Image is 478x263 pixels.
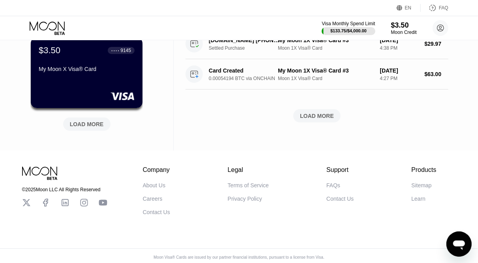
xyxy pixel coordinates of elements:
div: LOAD MORE [186,109,448,123]
div: EN [397,4,421,12]
div: Moon 1X Visa® Card [278,45,373,51]
div: [DATE] [380,67,418,74]
div: Privacy Policy [228,196,262,202]
div: Sitemap [411,182,431,188]
div: Settled Purchase [209,45,286,51]
div: LOAD MORE [300,112,334,119]
div: LOAD MORE [57,114,116,131]
div: Moon 1X Visa® Card [278,76,373,81]
div: Moon Visa® Cards are issued by our partner financial institutions, pursuant to a license from Visa. [147,255,331,259]
div: Contact Us [326,196,354,202]
div: $29.97 [424,41,448,47]
div: Terms of Service [228,182,269,188]
div: Contact Us [143,209,170,215]
div: Visa Monthly Spend Limit$133.75/$4,000.00 [322,21,375,35]
div: Legal [228,166,269,173]
div: Products [411,166,436,173]
div: Visa Monthly Spend Limit [322,21,375,26]
div: My Moon X Visa® Card [39,66,135,72]
div: $3.50Moon Credit [391,21,417,35]
div: Moon Credit [391,30,417,35]
div: Card Created0.00054194 BTC via ONCHAINMy Moon 1X Visa® Card #3Moon 1X Visa® Card[DATE]4:27 PM$63.00 [186,59,448,90]
div: 9145 [120,48,131,53]
div: 0.00054194 BTC via ONCHAIN [209,76,286,81]
div: 4:38 PM [380,45,418,51]
div: Learn [411,196,426,202]
div: 4:27 PM [380,76,418,81]
div: © 2025 Moon LLC All Rights Reserved [22,187,107,192]
div: [DOMAIN_NAME] [PHONE_NUMBER] USSettled PurchaseMy Moon 1X Visa® Card #3Moon 1X Visa® Card[DATE]4:... [186,29,448,59]
div: FAQs [326,182,340,188]
div: ● ● ● ● [111,49,119,52]
div: FAQ [439,5,448,11]
div: $63.00 [424,71,448,77]
div: About Us [143,182,166,188]
div: Support [326,166,354,173]
div: Card Created [209,67,281,74]
div: $3.50 [391,21,417,30]
div: Careers [143,196,163,202]
div: $3.50 [39,45,60,56]
iframe: Button to launch messaging window [446,231,472,257]
div: LOAD MORE [70,121,104,128]
div: My Moon 1X Visa® Card #3 [278,67,373,74]
div: EN [405,5,412,11]
div: $3.50● ● ● ●9145My Moon X Visa® Card [31,37,142,108]
div: FAQ [421,4,448,12]
div: Company [143,166,170,173]
div: $133.75 / $4,000.00 [330,28,367,33]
